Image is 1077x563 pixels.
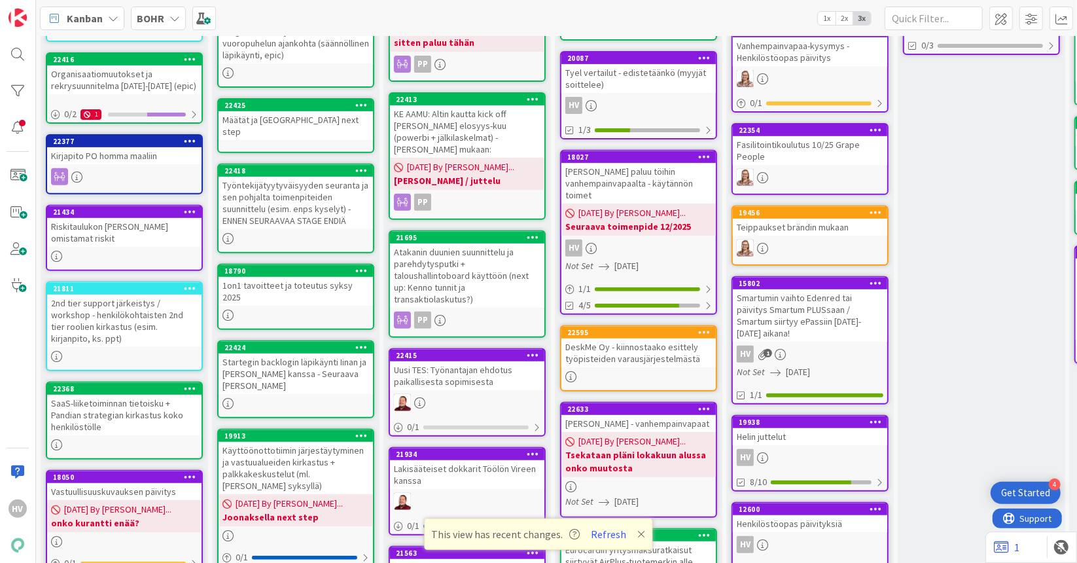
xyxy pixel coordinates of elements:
[46,52,203,124] a: 22416Organisaatiomuutokset ja rekrysuunnitelma [DATE]-[DATE] (epic)0/21
[561,97,716,114] div: HV
[921,39,934,52] span: 0/3
[561,327,716,367] div: 22595DeskMe Oy - kiinnostaako esittely työpisteiden varausjärjestelmästä
[414,194,431,211] div: PP
[733,278,887,342] div: 15802Smartumin vaihto Edenred tai päivitys Smartum PLUSsaan / Smartum siirtyy ePassiin [DATE]-[DA...
[219,342,373,354] div: 22424
[219,277,373,306] div: 1on1 tavoitteet ja toteutus syksy 2025
[414,312,431,329] div: PP
[737,169,754,186] img: IH
[994,539,1019,555] a: 1
[737,366,765,378] i: Not Set
[732,24,889,113] a: Vanhempainvapaa-kysymys - Henkilöstöopas päivitysIH0/1
[390,56,544,73] div: PP
[47,383,202,395] div: 22368
[733,536,887,553] div: HV
[219,165,373,177] div: 22418
[739,505,887,514] div: 12600
[53,384,202,393] div: 22368
[733,169,887,186] div: IH
[733,416,887,428] div: 19938
[47,483,202,500] div: Vastuullisuuskuvauksen päivitys
[46,382,203,460] a: 22368SaaS-liiketoiminnan tietoisku + Pandian strategian kirkastus koko henkilöstölle
[737,70,754,87] img: IH
[390,493,544,510] div: JS
[565,240,582,257] div: HV
[390,105,544,158] div: KE AAMU: Altin kautta kick off [PERSON_NAME] elosyys-kuu (powerbi + jälkilaskelmat) - [PERSON_NAM...
[390,419,544,435] div: 0/1
[390,361,544,390] div: Uusi TES: Työnantajan ehdotus paikallisesta sopimisesta
[47,206,202,218] div: 21434
[567,153,716,162] div: 18027
[219,342,373,394] div: 22424Startegin backlogin läpikäynti Iinan ja [PERSON_NAME] kanssa - Seuraava [PERSON_NAME]
[396,233,544,242] div: 21695
[224,166,373,175] div: 22418
[390,312,544,329] div: PP
[739,208,887,217] div: 19456
[407,519,419,533] span: 0 / 1
[47,65,202,94] div: Organisaatiomuutokset ja rekrysuunnitelma [DATE]-[DATE] (epic)
[739,279,887,288] div: 15802
[560,402,717,518] a: 22633[PERSON_NAME] - vanhempainvapaat[DATE] By [PERSON_NAME]...Tsekataan pläni lokakuun alussa on...
[67,10,103,26] span: Kanban
[764,349,772,357] span: 1
[47,147,202,164] div: Kirjapito PO homma maaliin
[53,137,202,146] div: 22377
[396,450,544,459] div: 21934
[561,281,716,297] div: 1/1
[47,395,202,435] div: SaaS-liiketoiminnan tietoisku + Pandian strategian kirkastus koko henkilöstölle
[733,503,887,532] div: 12600Henkilöstöopas päivityksiä
[739,418,887,427] div: 19938
[219,442,373,494] div: Käyttöönottotiimin järjestäytyminen ja vastuualueiden kirkastus + palkkakeskustelut (ml. [PERSON_...
[733,207,887,219] div: 19456
[561,64,716,93] div: Tyel vertailut - edistetäänkö (myyjät soittelee)
[137,12,164,25] b: BOHR
[217,98,374,153] a: 22425Määtät ja [GEOGRAPHIC_DATA] next step
[733,240,887,257] div: IH
[236,497,343,511] span: [DATE] By [PERSON_NAME]...
[733,416,887,445] div: 19938Helin juttelut
[565,220,712,233] b: Seuraava toimenpide 12/2025
[732,415,889,492] a: 19938Helin juttelutHV8/10
[587,526,631,543] button: Refresh
[614,495,639,509] span: [DATE]
[222,511,369,524] b: Joonaksella next step
[396,95,544,104] div: 22413
[224,101,373,110] div: 22425
[733,278,887,289] div: 15802
[64,503,171,517] span: [DATE] By [PERSON_NAME]...
[394,174,540,187] b: [PERSON_NAME] / juttelu
[224,431,373,441] div: 19913
[733,124,887,165] div: 22354Fasilitointikoulutus 10/25 Grape People
[390,394,544,411] div: JS
[565,260,593,272] i: Not Set
[47,383,202,435] div: 22368SaaS-liiketoiminnan tietoisku + Pandian strategian kirkastus koko henkilöstölle
[389,92,546,220] a: 22413KE AAMU: Altin kautta kick off [PERSON_NAME] elosyys-kuu (powerbi + jälkilaskelmat) - [PERSO...
[565,496,593,507] i: Not Set
[733,289,887,342] div: Smartumin vaihto Edenred tai päivitys Smartum PLUSsaan / Smartum siirtyy ePassiin [DATE]-[DATE] a...
[219,430,373,442] div: 19913
[737,536,754,553] div: HV
[390,194,544,211] div: PP
[47,54,202,94] div: 22416Organisaatiomuutokset ja rekrysuunnitelma [DATE]-[DATE] (epic)
[561,52,716,64] div: 20087
[390,232,544,308] div: 21695Atakanin duunien suunnittelu ja parehdytysputki + taloushallintoboard käyttöön (next up: Ken...
[224,266,373,276] div: 18790
[432,526,580,542] span: This view has recent changes.
[732,276,889,405] a: 15802Smartumin vaihto Edenred tai päivitys Smartum PLUSsaan / Smartum siirtyy ePassiin [DATE]-[DA...
[414,56,431,73] div: PP
[578,123,591,137] span: 1/3
[53,284,202,293] div: 21811
[390,244,544,308] div: Atakanin duunien suunnittelu ja parehdytysputki + taloushallintoboard käyttöön (next up: Kenno tu...
[219,354,373,394] div: Startegin backlogin läpikäynti Iinan ja [PERSON_NAME] kanssa - Seuraava [PERSON_NAME]
[80,109,101,120] div: 1
[53,473,202,482] div: 18050
[47,136,202,147] div: 22377
[217,264,374,330] a: 187901on1 tavoitteet ja toteutus syksy 2025
[219,11,373,64] div: "Johto tiedottaa"-asiat seuraavaan stage endiin tai jonnekin muualle + 1. vuoropuhelun ajankohta ...
[885,7,983,30] input: Quick Filter...
[733,449,887,466] div: HV
[390,350,544,361] div: 22415
[47,106,202,122] div: 0/21
[567,54,716,63] div: 20087
[47,54,202,65] div: 22416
